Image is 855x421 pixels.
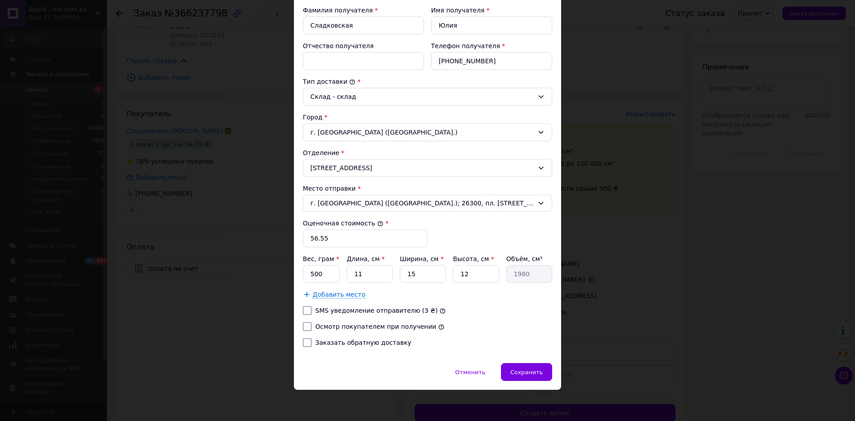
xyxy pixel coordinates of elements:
label: Оценочная стоимость [303,220,383,227]
div: Склад - склад [310,92,534,102]
div: Отделение [303,148,552,157]
span: Сохранить [510,369,543,376]
label: SMS уведомление отправителю (3 ₴) [315,307,438,314]
label: Фамилия получателя [303,7,373,14]
label: Вес, грам [303,255,339,262]
div: Тип доставки [303,77,552,86]
label: Отчество получателя [303,42,374,49]
label: Телефон получателя [431,42,500,49]
label: Заказать обратную доставку [315,339,411,346]
div: Объём, см³ [506,254,552,263]
span: Отменить [455,369,485,376]
div: г. [GEOGRAPHIC_DATA] ([GEOGRAPHIC_DATA].) [303,123,552,141]
span: Добавить место [313,291,366,298]
label: Ширина, см [400,255,444,262]
label: Высота, см [453,255,494,262]
label: Длина, см [347,255,385,262]
label: Осмотр покупателем при получении [315,323,436,330]
div: Место отправки [303,184,552,193]
input: +380 [431,52,552,70]
span: г. [GEOGRAPHIC_DATA] ([GEOGRAPHIC_DATA].); 26300, пл. [STREET_ADDRESS] [310,199,534,208]
div: [STREET_ADDRESS] [303,159,552,177]
div: Город [303,113,552,122]
label: Имя получателя [431,7,484,14]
